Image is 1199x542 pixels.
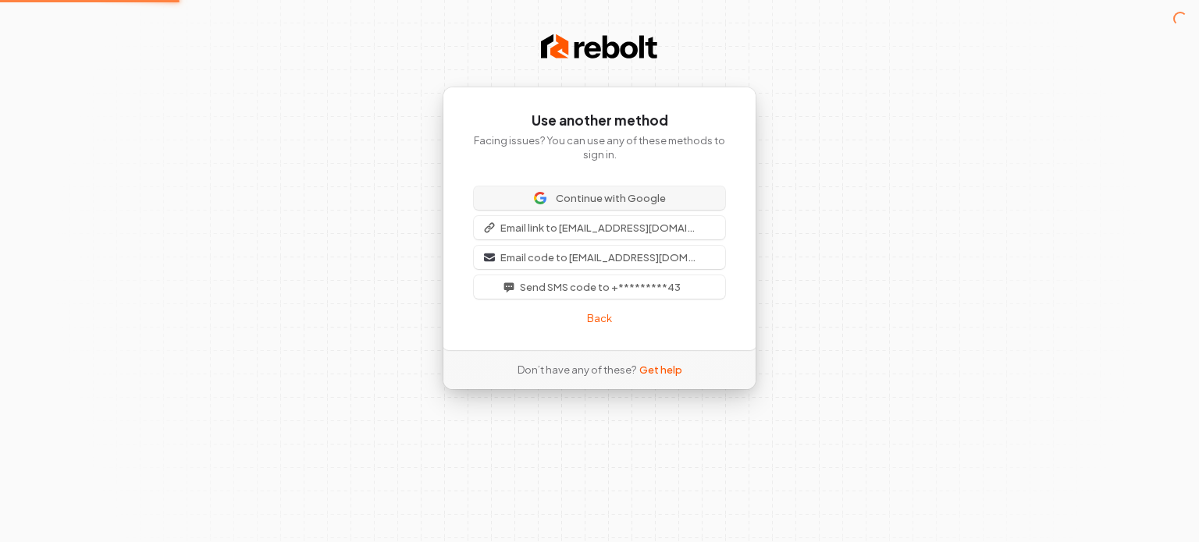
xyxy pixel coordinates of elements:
span: Email code to [EMAIL_ADDRESS][DOMAIN_NAME] [500,250,700,264]
img: Sign in with Google [534,192,546,204]
a: Back [587,311,612,325]
h1: Use another method [474,112,725,130]
span: Continue with Google [556,191,666,205]
a: Get help [639,363,682,377]
button: Sign in with GoogleContinue with Google [474,186,725,210]
p: Facing issues? You can use any of these methods to sign in. [474,133,725,161]
span: Email link to [EMAIL_ADDRESS][DOMAIN_NAME] [500,221,700,235]
button: Email link to [EMAIL_ADDRESS][DOMAIN_NAME] [474,216,725,239]
span: Don’t have any of these? [518,363,636,377]
button: Email code to [EMAIL_ADDRESS][DOMAIN_NAME] [474,246,725,269]
img: Rebolt Logo [541,31,658,62]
